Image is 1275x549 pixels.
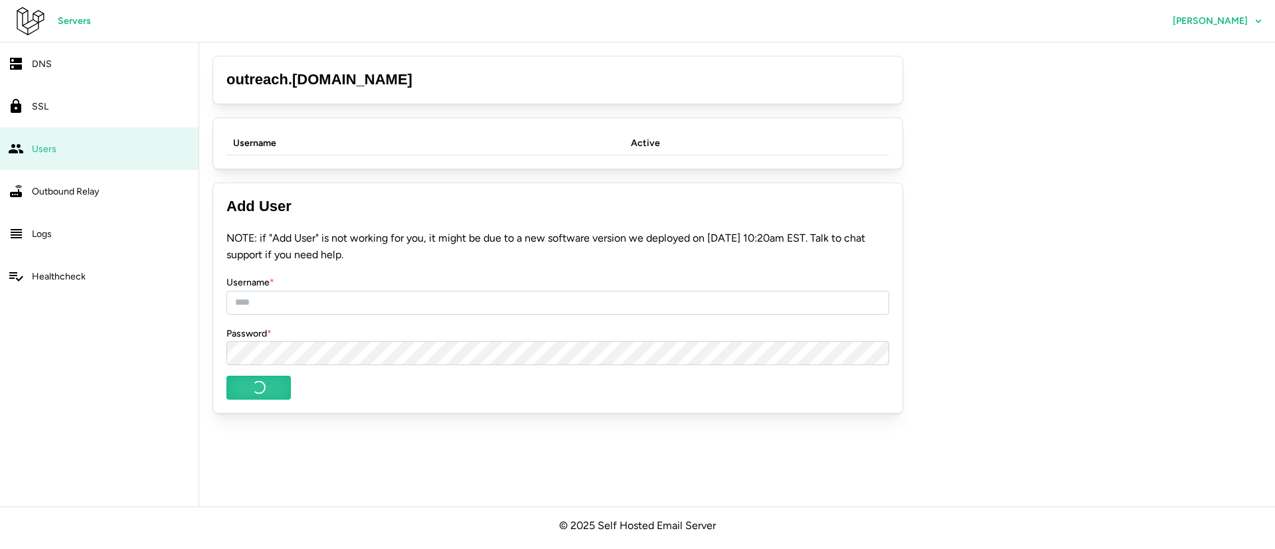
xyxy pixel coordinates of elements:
th: Username [226,131,624,155]
span: [PERSON_NAME] [1173,17,1248,26]
span: Outbound Relay [32,186,99,197]
p: NOTE: if "Add User" is not working for you, it might be due to a new software version we deployed... [226,230,889,264]
label: Username [226,275,274,290]
span: SSL [32,101,48,112]
label: Password [226,327,272,341]
span: Logs [32,228,52,240]
span: Servers [58,10,91,33]
th: Active [624,131,691,155]
button: [PERSON_NAME] [1160,9,1275,33]
a: Servers [45,9,104,33]
h3: Add User [226,196,889,217]
span: DNS [32,58,52,70]
span: Healthcheck [32,271,86,282]
h3: outreach . [DOMAIN_NAME] [226,70,889,90]
span: Users [32,143,56,155]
